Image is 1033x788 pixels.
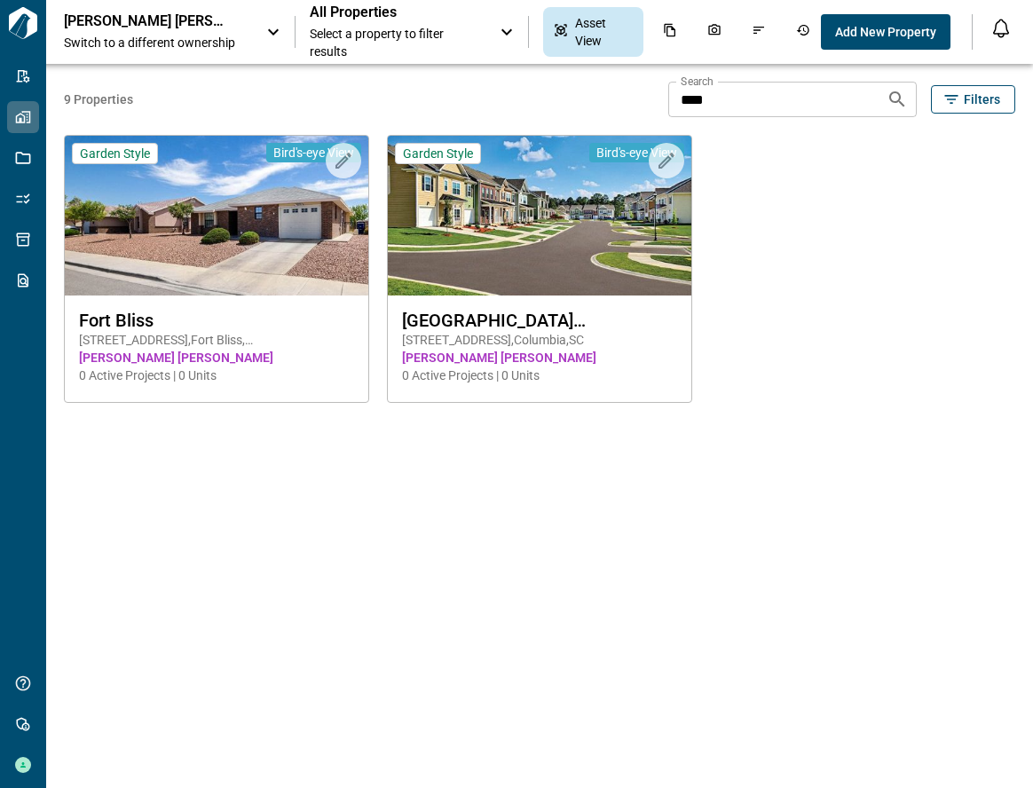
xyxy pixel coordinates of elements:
[402,349,677,366] span: [PERSON_NAME] [PERSON_NAME]
[65,136,368,295] img: property-asset
[79,366,354,384] span: 0 Active Projects | 0 Units
[931,85,1015,114] button: Filters
[879,82,915,117] button: Search properties
[310,4,482,21] span: All Properties
[785,16,821,48] div: Job History
[388,136,691,295] img: property-asset
[80,146,150,162] span: Garden Style
[741,16,777,48] div: Issues & Info
[697,16,732,48] div: Photos
[835,23,936,41] span: Add New Property
[79,331,354,349] span: [STREET_ADDRESS] , Fort Bliss , [GEOGRAPHIC_DATA]
[652,16,688,48] div: Documents
[987,14,1015,43] button: Open notification feed
[596,145,677,161] span: Bird's-eye View
[79,310,354,331] span: Fort Bliss
[543,7,643,57] div: Asset View
[402,366,677,384] span: 0 Active Projects | 0 Units
[821,14,950,50] button: Add New Property
[273,145,354,161] span: Bird's-eye View
[64,34,248,51] span: Switch to a different ownership
[64,12,224,30] p: [PERSON_NAME] [PERSON_NAME]
[681,74,714,89] label: Search
[964,91,1000,108] span: Filters
[310,25,482,60] span: Select a property to filter results
[402,331,677,349] span: [STREET_ADDRESS] , Columbia , SC
[79,349,354,366] span: [PERSON_NAME] [PERSON_NAME]
[403,146,473,162] span: Garden Style
[64,91,661,108] span: 9 Properties
[402,310,677,331] span: [GEOGRAPHIC_DATA][PERSON_NAME]
[575,14,633,50] span: Asset View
